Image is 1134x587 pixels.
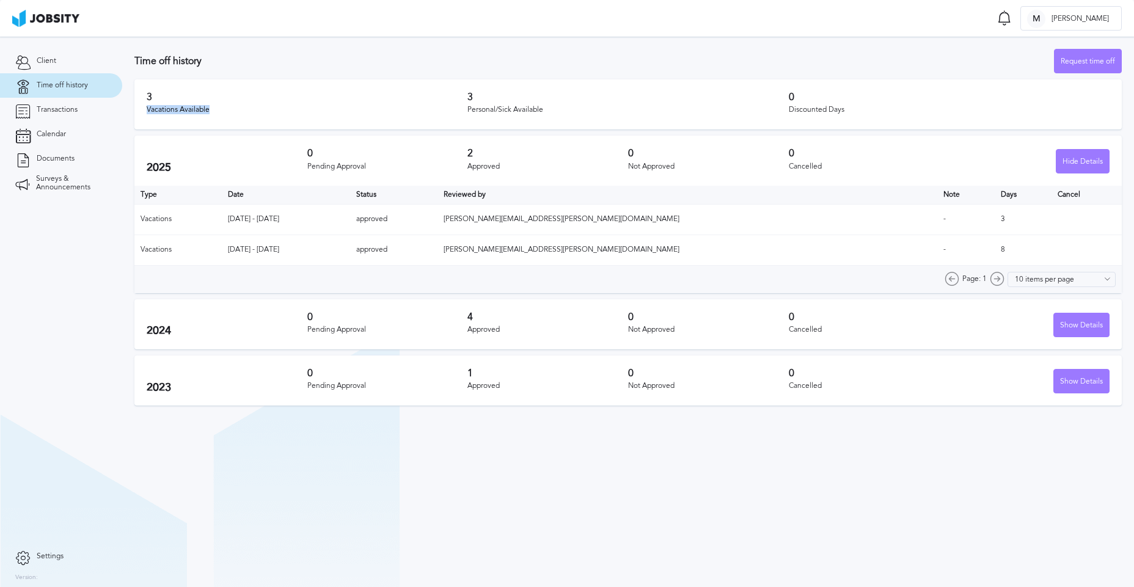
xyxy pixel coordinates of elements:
[37,155,75,163] span: Documents
[222,235,350,265] td: [DATE] - [DATE]
[1054,313,1109,338] div: Show Details
[467,162,628,171] div: Approved
[12,10,79,27] img: ab4bad089aa723f57921c736e9817d99.png
[1020,6,1122,31] button: M[PERSON_NAME]
[995,186,1052,204] th: Days
[437,186,937,204] th: Toggle SortBy
[1054,370,1109,394] div: Show Details
[1056,150,1109,174] div: Hide Details
[789,382,949,390] div: Cancelled
[1054,49,1122,73] button: Request time off
[467,382,628,390] div: Approved
[1053,369,1110,393] button: Show Details
[628,326,789,334] div: Not Approved
[350,204,437,235] td: approved
[1053,313,1110,337] button: Show Details
[789,92,1110,103] h3: 0
[1052,186,1122,204] th: Cancel
[789,368,949,379] h3: 0
[628,368,789,379] h3: 0
[444,214,679,223] span: [PERSON_NAME][EMAIL_ADDRESS][PERSON_NAME][DOMAIN_NAME]
[307,382,468,390] div: Pending Approval
[307,312,468,323] h3: 0
[1055,49,1121,74] div: Request time off
[628,162,789,171] div: Not Approved
[307,368,468,379] h3: 0
[222,186,350,204] th: Toggle SortBy
[467,326,628,334] div: Approved
[467,148,628,159] h3: 2
[134,204,222,235] td: Vacations
[789,312,949,323] h3: 0
[628,148,789,159] h3: 0
[995,204,1052,235] td: 3
[789,162,949,171] div: Cancelled
[628,382,789,390] div: Not Approved
[943,245,946,253] span: -
[37,106,78,114] span: Transactions
[467,92,788,103] h3: 3
[307,326,468,334] div: Pending Approval
[628,312,789,323] h3: 0
[134,56,1054,67] h3: Time off history
[147,106,467,114] div: Vacations Available
[962,275,987,283] span: Page: 1
[1027,10,1045,28] div: M
[467,106,788,114] div: Personal/Sick Available
[467,312,628,323] h3: 4
[147,381,307,394] h2: 2023
[937,186,995,204] th: Toggle SortBy
[222,204,350,235] td: [DATE] - [DATE]
[37,57,56,65] span: Client
[134,235,222,265] td: Vacations
[350,186,437,204] th: Toggle SortBy
[37,130,66,139] span: Calendar
[1045,15,1115,23] span: [PERSON_NAME]
[147,324,307,337] h2: 2024
[444,245,679,253] span: [PERSON_NAME][EMAIL_ADDRESS][PERSON_NAME][DOMAIN_NAME]
[789,326,949,334] div: Cancelled
[1056,149,1110,173] button: Hide Details
[350,235,437,265] td: approved
[36,175,107,192] span: Surveys & Announcements
[995,235,1052,265] td: 8
[467,368,628,379] h3: 1
[147,92,467,103] h3: 3
[789,106,1110,114] div: Discounted Days
[943,214,946,223] span: -
[307,162,468,171] div: Pending Approval
[307,148,468,159] h3: 0
[15,574,38,582] label: Version:
[789,148,949,159] h3: 0
[147,161,307,174] h2: 2025
[37,81,88,90] span: Time off history
[37,552,64,561] span: Settings
[134,186,222,204] th: Type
